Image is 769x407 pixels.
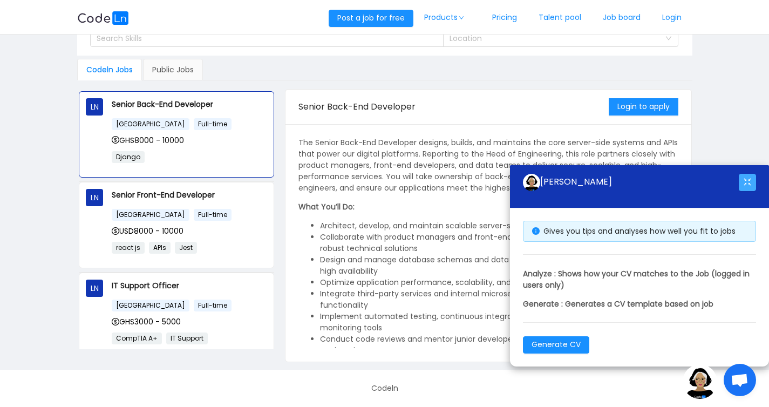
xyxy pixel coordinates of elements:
[320,334,679,356] li: Conduct code reviews and mentor junior developers to maintain a culture of high-quality engineering
[112,242,145,254] span: react js
[149,242,171,254] span: APIs
[112,136,119,144] i: icon: dollar
[320,220,679,232] li: Architect, develop, and maintain scalable server-side applications, services, and APIs
[298,201,355,212] strong: What You’ll Do:
[298,137,679,194] p: The Senior Back-End Developer designs, builds, and maintains the core server-side systems and API...
[112,118,189,130] span: [GEOGRAPHIC_DATA]
[112,209,189,221] span: [GEOGRAPHIC_DATA]
[298,100,416,113] span: Senior Back-End Developer
[194,300,232,311] span: Full-time
[112,226,183,236] span: USD8000 - 10000
[91,98,99,116] span: LN
[320,232,679,254] li: Collaborate with product managers and front-end engineers to translate requirements into robust t...
[739,174,756,191] button: icon: fullscreen-exit
[112,189,267,201] p: Senior Front-End Developer
[683,364,717,399] img: ground.ddcf5dcf.png
[329,12,413,23] a: Post a job for free
[523,174,540,191] img: ground.ddcf5dcf.png
[523,268,756,291] p: Analyze : Shows how your CV matches to the Job (logged in users only)
[77,11,129,25] img: logobg.f302741d.svg
[112,316,181,327] span: GHS3000 - 5000
[543,226,736,236] span: Gives you tips and analyses how well you fit to jobs
[112,333,162,344] span: CompTIA A+
[143,59,203,80] div: Public Jobs
[329,10,413,27] button: Post a job for free
[523,174,739,191] div: [PERSON_NAME]
[523,299,756,310] p: Generate : Generates a CV template based on job
[97,33,427,44] div: Search Skills
[194,118,232,130] span: Full-time
[523,336,589,354] button: Generate CV
[112,98,267,110] p: Senior Back-End Developer
[112,300,189,311] span: [GEOGRAPHIC_DATA]
[609,98,678,116] button: Login to apply
[112,318,119,325] i: icon: dollar
[166,333,208,344] span: IT Support
[665,35,672,43] i: icon: down
[112,280,267,291] p: IT Support Officer
[320,254,679,277] li: Design and manage database schemas and data models, ensuring integrity, security, and high availa...
[320,277,679,288] li: Optimize application performance, scalability, and security across distributed systems
[532,227,540,235] i: icon: info-circle
[458,15,465,21] i: icon: down
[320,311,679,334] li: Implement automated testing, continuous integration/continuous deployment (CI/CD), and monitoring...
[194,209,232,221] span: Full-time
[112,135,184,146] span: GHS8000 - 10000
[77,59,142,80] div: Codeln Jobs
[724,364,756,396] div: Open chat
[450,33,661,44] div: Location
[112,151,145,163] span: Django
[175,242,197,254] span: Jest
[112,227,119,235] i: icon: dollar
[91,189,99,206] span: LN
[91,280,99,297] span: LN
[320,288,679,311] li: Integrate third-party services and internal microservices to create seamless end-to-end functiona...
